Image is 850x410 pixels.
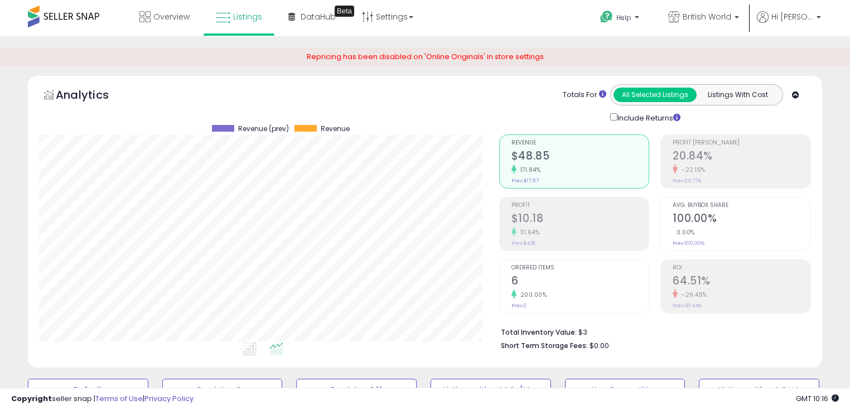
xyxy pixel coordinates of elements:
small: Prev: $4.81 [511,240,535,247]
h2: $10.18 [511,212,649,227]
div: Totals For [563,90,606,100]
h5: Analytics [56,87,131,105]
small: 200.00% [516,291,547,299]
li: $3 [501,325,803,338]
span: Ordered Items [511,265,649,271]
b: Short Term Storage Fees: [501,341,588,350]
span: Profit [PERSON_NAME] [673,140,810,146]
small: 171.84% [516,166,541,174]
a: Privacy Policy [144,393,194,404]
h2: 20.84% [673,149,810,165]
h2: 64.51% [673,274,810,290]
span: DataHub [301,11,336,22]
small: Prev: 26.77% [673,177,701,184]
span: Listings [233,11,262,22]
small: 0.00% [673,228,695,237]
h2: $48.85 [511,149,649,165]
small: -29.45% [678,291,707,299]
small: Prev: 91.44% [673,302,702,309]
span: 2025-10-6 10:16 GMT [796,393,839,404]
strong: Copyright [11,393,52,404]
span: ROI [673,265,810,271]
button: Repricing Off [296,379,417,401]
span: Repricing has been disabled on 'Online Originals' in store settings [307,51,544,62]
span: Overview [153,11,190,22]
button: Listings With Cost [696,88,779,102]
span: Revenue [511,140,649,146]
button: Non Competitive [565,379,685,401]
small: 111.64% [516,228,540,237]
span: $0.00 [590,340,609,351]
a: Hi [PERSON_NAME] [757,11,821,36]
small: Prev: $17.97 [511,177,539,184]
span: Hi [PERSON_NAME] [771,11,813,22]
span: British World [683,11,731,22]
span: Revenue (prev) [238,125,289,133]
button: All Selected Listings [614,88,697,102]
a: Terms of Use [95,393,143,404]
button: Default [28,379,148,401]
h2: 6 [511,274,649,290]
button: Listings without Cost [699,379,819,401]
small: Prev: 100.00% [673,240,704,247]
i: Get Help [600,10,614,24]
h2: 100.00% [673,212,810,227]
span: Profit [511,202,649,209]
div: Tooltip anchor [335,6,354,17]
span: Avg. Buybox Share [673,202,810,209]
small: Prev: 2 [511,302,527,309]
button: Repricing On [162,379,283,401]
a: Help [591,2,650,36]
div: seller snap | | [11,394,194,404]
span: Revenue [321,125,350,133]
button: Listings without Min/Max [431,379,551,401]
small: -22.15% [678,166,706,174]
div: Include Returns [602,111,694,124]
span: Help [616,13,631,22]
b: Total Inventory Value: [501,327,577,337]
